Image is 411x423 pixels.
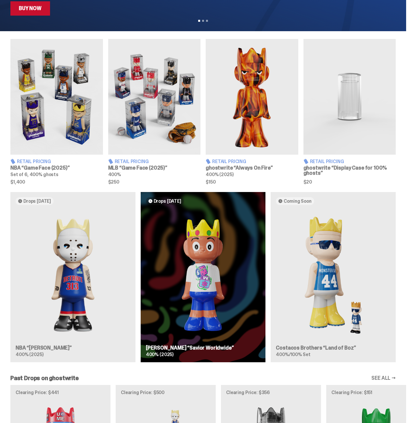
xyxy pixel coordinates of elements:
span: 400%/100% Set [276,352,310,357]
span: $1,400 [10,180,103,184]
a: Buy Now [10,1,50,16]
span: Retail Pricing [115,159,149,164]
img: Land of Boz [276,210,391,340]
img: Always On Fire [206,39,298,155]
h3: ghostwrite “Display Case for 100% ghosts” [303,165,396,176]
img: Game Face (2025) [10,39,103,155]
span: Coming Soon [284,199,311,204]
img: Game Face (2025) [108,39,201,155]
button: View slide 1 [198,20,200,22]
button: View slide 2 [202,20,204,22]
img: Eminem [16,210,130,340]
span: Set of 6, 400% ghosts [10,172,58,177]
p: Clearing Price: $500 [121,390,211,395]
h3: [PERSON_NAME] “Savior Worldwide” [146,345,261,351]
a: Game Face (2025) Retail Pricing [10,39,103,184]
span: Drops [DATE] [154,199,181,204]
a: Always On Fire Retail Pricing [206,39,298,184]
span: Retail Pricing [310,159,344,164]
span: 400% (2025) [16,352,43,357]
h3: ghostwrite “Always On Fire” [206,165,298,171]
h3: NBA “[PERSON_NAME]” [16,345,130,351]
span: 400% (2025) [146,352,173,357]
img: Display Case for 100% ghosts [303,39,396,155]
span: Retail Pricing [17,159,51,164]
span: 400% (2025) [206,172,233,177]
p: Clearing Price: $441 [16,390,105,395]
h3: NBA “Game Face (2025)” [10,165,103,171]
h3: MLB “Game Face (2025)” [108,165,201,171]
h2: Past Drops on ghostwrite [10,375,79,381]
span: $150 [206,180,298,184]
a: Display Case for 100% ghosts Retail Pricing [303,39,396,184]
p: Clearing Price: $356 [226,390,316,395]
a: SEE ALL → [371,376,396,381]
span: 400% [108,172,121,177]
span: $20 [303,180,396,184]
h3: Costacos Brothers “Land of Boz” [276,345,391,351]
button: View slide 3 [206,20,208,22]
span: $250 [108,180,201,184]
a: Game Face (2025) Retail Pricing [108,39,201,184]
span: Retail Pricing [212,159,246,164]
span: Drops [DATE] [23,199,51,204]
img: Savior Worldwide [146,210,261,340]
